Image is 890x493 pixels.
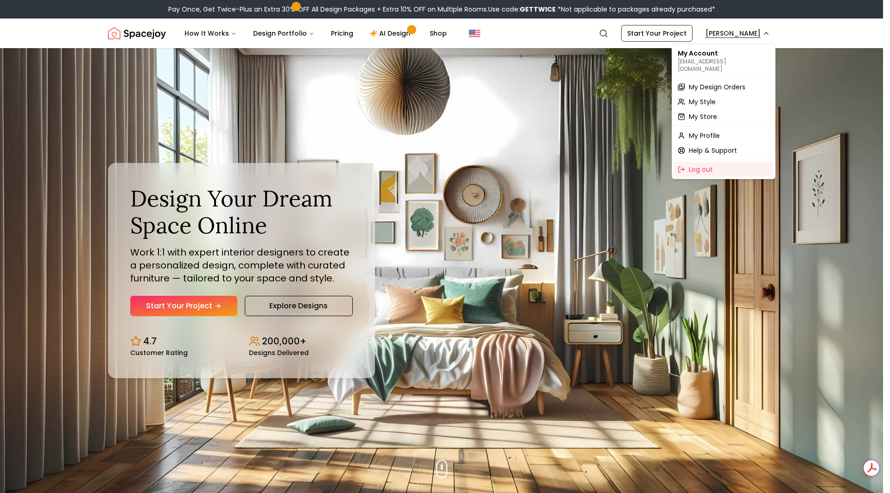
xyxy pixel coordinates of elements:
[689,146,737,155] span: Help & Support
[689,112,717,121] span: My Store
[689,131,720,140] span: My Profile
[674,46,773,75] div: My Account
[674,109,773,124] a: My Store
[689,97,716,106] span: My Style
[678,58,769,73] p: [EMAIL_ADDRESS][DOMAIN_NAME]
[689,82,745,92] span: My Design Orders
[689,165,713,174] span: Log out
[672,44,776,179] div: [PERSON_NAME]
[674,94,773,109] a: My Style
[674,128,773,143] a: My Profile
[674,143,773,158] a: Help & Support
[674,80,773,94] a: My Design Orders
